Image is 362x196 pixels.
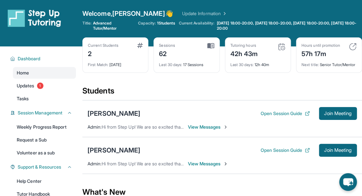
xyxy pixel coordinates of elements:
[159,62,182,67] span: Last 30 days :
[138,21,156,26] span: Capacity:
[302,62,319,67] span: Next title :
[324,148,352,152] span: Join Meeting
[13,93,76,104] a: Tasks
[223,124,228,130] img: Chevron-Right
[216,21,362,31] a: [DATE] 18:00-20:00, [DATE] 18:00-20:00, [DATE] 18:00-20:00, [DATE] 18:00-20:00
[13,67,76,79] a: Home
[319,144,357,157] button: Join Meeting
[230,43,258,48] div: Tutoring hours
[88,124,101,130] span: Admin :
[13,147,76,159] a: Volunteer as a sub
[261,110,310,117] button: Open Session Guide
[82,21,91,31] span: Title:
[159,43,175,48] div: Sessions
[319,107,357,120] button: Join Meeting
[88,62,108,67] span: First Match :
[17,95,29,102] span: Tasks
[17,70,29,76] span: Home
[88,161,101,166] span: Admin :
[15,110,72,116] button: Session Management
[221,10,227,17] img: Chevron Right
[88,109,140,118] div: [PERSON_NAME]
[88,48,118,58] div: 2
[88,58,143,67] div: [DATE]
[230,58,285,67] div: 12h 40m
[15,164,72,170] button: Support & Resources
[13,80,76,92] a: Updates1
[82,86,362,100] div: Students
[339,173,357,191] button: chat-button
[37,83,43,89] span: 1
[159,48,175,58] div: 62
[324,112,352,115] span: Join Meeting
[278,43,285,51] img: card
[13,175,76,187] a: Help Center
[302,58,357,67] div: Senior Tutor/Mentor
[8,9,61,27] img: logo
[18,55,41,62] span: Dashboard
[188,124,228,130] span: View Messages
[223,161,228,166] img: Chevron-Right
[182,10,227,17] a: Update Information
[88,43,118,48] div: Current Students
[17,83,34,89] span: Updates
[302,43,340,48] div: Hours until promotion
[137,43,143,48] img: card
[217,21,361,31] span: [DATE] 18:00-20:00, [DATE] 18:00-20:00, [DATE] 18:00-20:00, [DATE] 18:00-20:00
[157,21,175,26] span: 1 Students
[13,121,76,133] a: Weekly Progress Report
[188,161,228,167] span: View Messages
[349,43,357,51] img: card
[207,43,214,49] img: card
[93,21,134,31] span: Advanced Tutor/Mentor
[18,110,62,116] span: Session Management
[261,147,310,153] button: Open Session Guide
[230,48,258,58] div: 42h 43m
[179,21,214,31] span: Current Availability:
[18,164,61,170] span: Support & Resources
[302,48,340,58] div: 57h 17m
[15,55,72,62] button: Dashboard
[230,62,254,67] span: Last 30 days :
[159,58,214,67] div: 17 Sessions
[88,146,140,155] div: [PERSON_NAME]
[82,9,173,18] span: Welcome, [PERSON_NAME] 👋
[13,134,76,146] a: Request a Sub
